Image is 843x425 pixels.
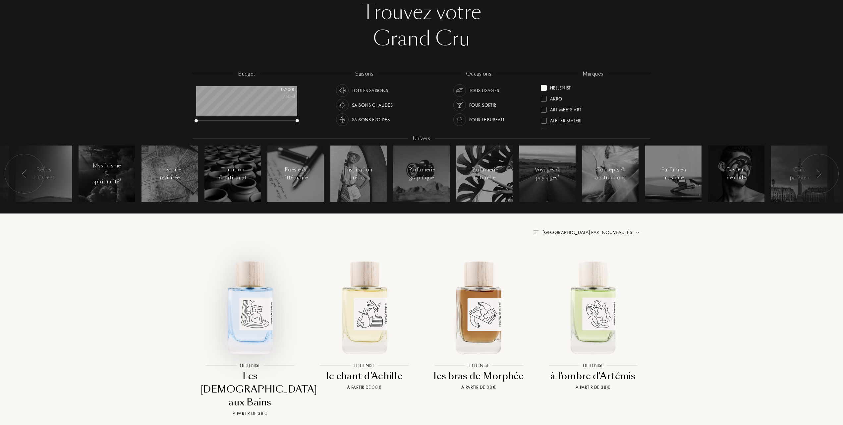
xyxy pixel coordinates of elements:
[92,162,121,186] div: Mysticisme & spiritualité
[455,100,464,110] img: usage_occasion_party_white.svg
[200,370,300,409] div: Les [DEMOGRAPHIC_DATA] aux Bains
[550,93,562,102] div: Akro
[233,70,260,78] div: budget
[22,169,27,178] img: arr_left.svg
[471,166,499,182] div: Parfumerie naturelle
[722,166,751,182] div: Casseurs de code
[461,70,496,78] div: occasions
[558,173,560,178] span: 3
[408,166,436,182] div: Parfumerie graphique
[198,255,302,358] img: Les Dieux aux Bains Hellenist
[315,384,414,391] div: À partir de 38 €
[455,115,464,124] img: usage_occasion_work_white.svg
[351,70,378,78] div: saisons
[312,248,417,399] a: le chant d'Achille HellenistHellenistle chant d'AchilleÀ partir de 38 €
[219,166,247,182] div: Tradition & artisanat
[429,384,528,391] div: À partir de 38 €
[156,166,184,182] div: L'histoire revisitée
[455,86,464,95] img: usage_occasion_all_white.svg
[198,26,645,52] div: Grand Cru
[352,113,390,126] div: Saisons froides
[550,82,571,91] div: Hellenist
[541,248,645,399] a: à l'ombre d'Artémis HellenistHellenistà l'ombre d'ArtémisÀ partir de 38 €
[816,169,821,178] img: arr_left.svg
[352,99,393,111] div: Saisons chaudes
[541,255,645,358] img: à l'ombre d'Artémis Hellenist
[543,384,643,391] div: À partir de 38 €
[338,115,347,124] img: usage_season_cold_white.svg
[282,166,310,182] div: Poésie & littérature
[427,255,530,358] img: les bras de Morphée Hellenist
[469,84,499,97] div: Tous usages
[550,115,582,124] div: Atelier Materi
[542,229,632,236] span: [GEOGRAPHIC_DATA] par : Nouveautés
[578,70,608,78] div: marques
[469,113,504,126] div: Pour le bureau
[338,100,347,110] img: usage_season_hot_white.svg
[469,99,496,111] div: Pour sortir
[338,86,347,95] img: usage_season_average_white.svg
[408,135,435,143] div: Univers
[635,230,640,235] img: arrow.png
[533,230,538,234] img: filter_by.png
[352,84,388,97] div: Toutes saisons
[262,93,296,100] div: /50mL
[262,86,296,93] div: 0 - 200 €
[426,248,531,399] a: les bras de Morphée HellenistHellenistles bras de MorphéeÀ partir de 38 €
[313,255,416,358] img: le chant d'Achille Hellenist
[550,104,581,113] div: Art Meets Art
[120,177,122,182] span: 3
[534,166,562,182] div: Voyages & paysages
[659,166,688,182] div: Parfum en musique
[550,126,565,135] div: Baruti
[200,410,300,417] div: À partir de 38 €
[595,166,626,182] div: Concepts & abstractions
[345,166,373,182] div: Inspiration rétro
